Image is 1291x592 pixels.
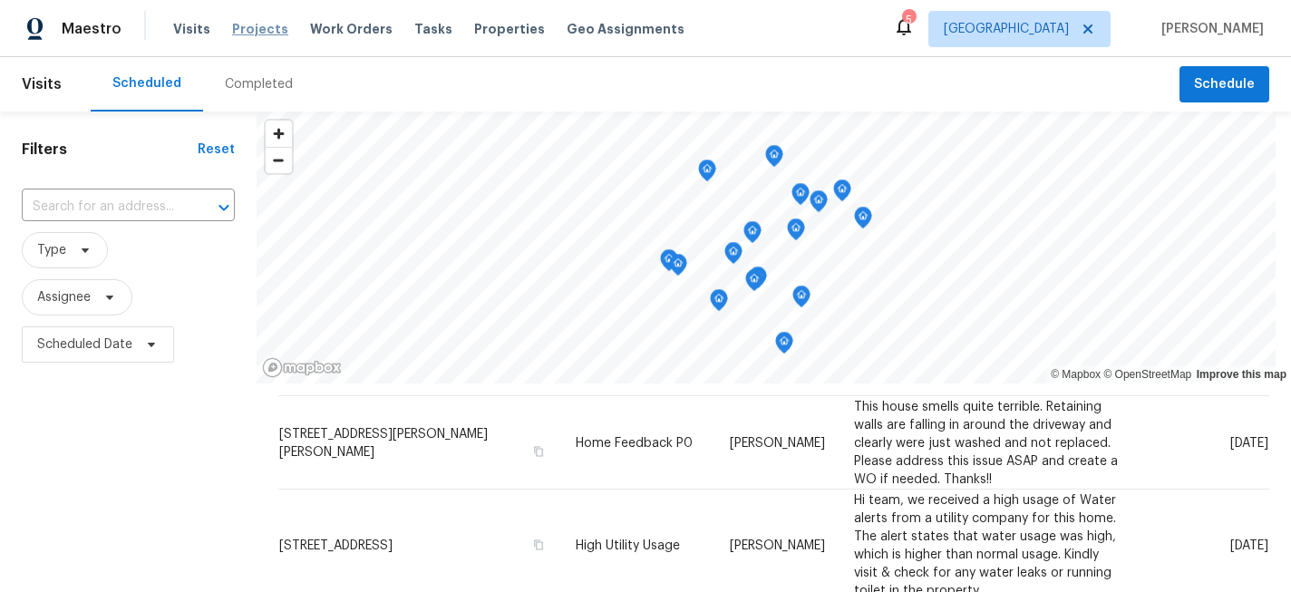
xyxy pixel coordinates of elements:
[810,190,828,218] div: Map marker
[262,357,342,378] a: Mapbox homepage
[743,221,762,249] div: Map marker
[724,242,743,270] div: Map marker
[22,64,62,104] span: Visits
[1197,368,1286,381] a: Improve this map
[944,20,1069,38] span: [GEOGRAPHIC_DATA]
[1230,436,1268,449] span: [DATE]
[198,141,235,159] div: Reset
[211,195,237,220] button: Open
[279,427,488,458] span: [STREET_ADDRESS][PERSON_NAME][PERSON_NAME]
[730,436,825,449] span: [PERSON_NAME]
[765,145,783,173] div: Map marker
[22,193,184,221] input: Search for an address...
[698,160,716,188] div: Map marker
[745,269,763,297] div: Map marker
[710,289,728,317] div: Map marker
[787,218,805,247] div: Map marker
[1154,20,1264,38] span: [PERSON_NAME]
[414,23,452,35] span: Tasks
[279,539,393,551] span: [STREET_ADDRESS]
[257,112,1276,383] canvas: Map
[62,20,121,38] span: Maestro
[1179,66,1269,103] button: Schedule
[474,20,545,38] span: Properties
[1103,368,1191,381] a: OpenStreetMap
[37,241,66,259] span: Type
[225,75,293,93] div: Completed
[669,254,687,282] div: Map marker
[902,11,915,29] div: 5
[22,141,198,159] h1: Filters
[1194,73,1255,96] span: Schedule
[791,183,810,211] div: Map marker
[833,180,851,208] div: Map marker
[173,20,210,38] span: Visits
[530,442,547,459] button: Copy Address
[854,400,1118,485] span: This house smells quite terrible. Retaining walls are falling in around the driveway and clearly ...
[792,286,811,314] div: Map marker
[567,20,684,38] span: Geo Assignments
[1051,368,1101,381] a: Mapbox
[266,121,292,147] button: Zoom in
[266,147,292,173] button: Zoom out
[530,536,547,552] button: Copy Address
[854,207,872,235] div: Map marker
[37,335,132,354] span: Scheduled Date
[310,20,393,38] span: Work Orders
[1230,539,1268,551] span: [DATE]
[749,267,767,295] div: Map marker
[266,148,292,173] span: Zoom out
[37,288,91,306] span: Assignee
[775,332,793,360] div: Map marker
[576,539,680,551] span: High Utility Usage
[112,74,181,92] div: Scheduled
[576,436,693,449] span: Home Feedback P0
[730,539,825,551] span: [PERSON_NAME]
[232,20,288,38] span: Projects
[660,249,678,277] div: Map marker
